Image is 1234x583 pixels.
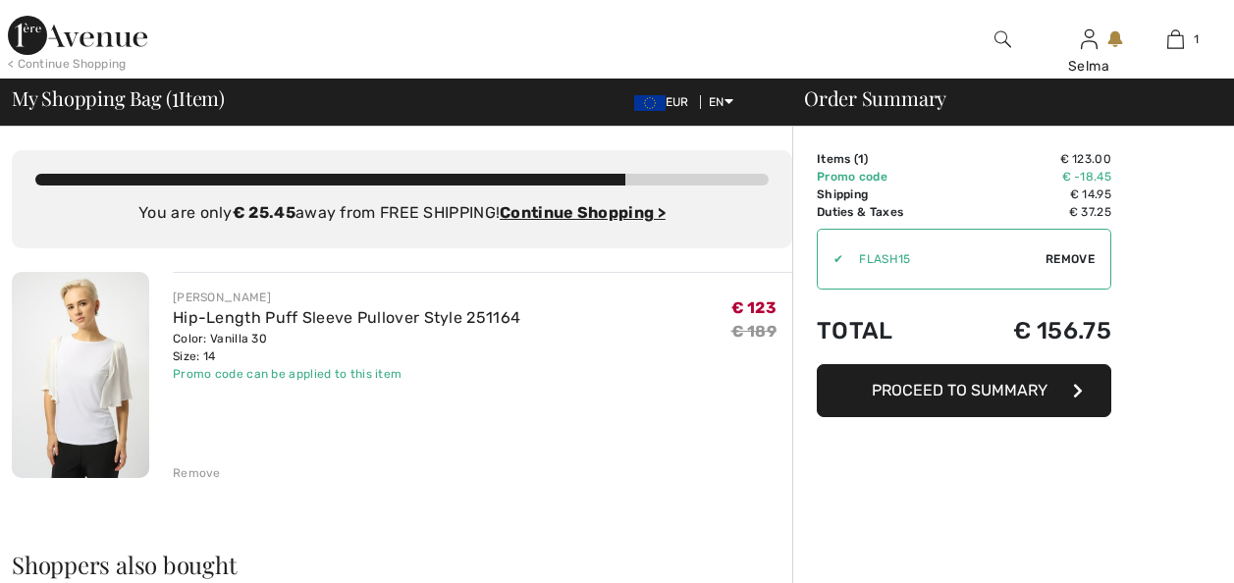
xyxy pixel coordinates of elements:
[634,95,697,109] span: EUR
[1081,29,1098,48] a: Sign In
[818,250,843,268] div: ✔
[173,289,520,306] div: [PERSON_NAME]
[1046,250,1095,268] span: Remove
[731,298,778,317] span: € 123
[173,464,221,482] div: Remove
[817,297,954,364] td: Total
[954,185,1111,203] td: € 14.95
[843,230,1046,289] input: Promo code
[817,168,954,185] td: Promo code
[1133,27,1217,51] a: 1
[954,297,1111,364] td: € 156.75
[954,150,1111,168] td: € 123.00
[500,203,666,222] a: Continue Shopping >
[780,88,1222,108] div: Order Summary
[1046,56,1131,77] div: Selma
[817,203,954,221] td: Duties & Taxes
[872,381,1047,399] span: Proceed to Summary
[817,185,954,203] td: Shipping
[173,330,520,365] div: Color: Vanilla 30 Size: 14
[1194,30,1199,48] span: 1
[173,365,520,383] div: Promo code can be applied to this item
[35,201,769,225] div: You are only away from FREE SHIPPING!
[817,364,1111,417] button: Proceed to Summary
[634,95,666,111] img: Euro
[172,83,179,109] span: 1
[1081,27,1098,51] img: My Info
[12,272,149,478] img: Hip-Length Puff Sleeve Pullover Style 251164
[994,27,1011,51] img: search the website
[731,322,778,341] s: € 189
[173,308,520,327] a: Hip-Length Puff Sleeve Pullover Style 251164
[8,55,127,73] div: < Continue Shopping
[8,16,147,55] img: 1ère Avenue
[12,88,225,108] span: My Shopping Bag ( Item)
[12,553,792,576] h2: Shoppers also bought
[1167,27,1184,51] img: My Bag
[233,203,295,222] strong: € 25.45
[954,203,1111,221] td: € 37.25
[709,95,733,109] span: EN
[954,168,1111,185] td: € -18.45
[858,152,864,166] span: 1
[817,150,954,168] td: Items ( )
